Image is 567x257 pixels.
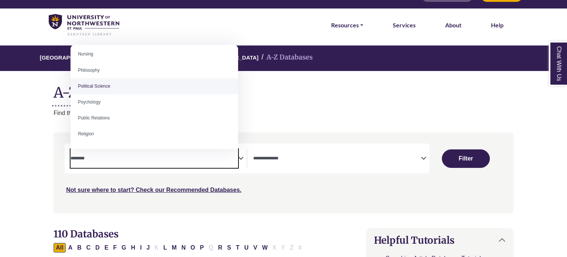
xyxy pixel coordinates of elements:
[179,243,188,253] button: Filter Results N
[188,243,197,253] button: Filter Results O
[234,243,242,253] button: Filter Results T
[216,243,225,253] button: Filter Results R
[93,243,102,253] button: Filter Results D
[331,20,363,30] a: Resources
[129,243,138,253] button: Filter Results H
[71,62,238,78] li: Philosophy
[225,243,233,253] button: Filter Results S
[71,46,238,62] li: Nursing
[54,108,513,118] p: Find the best library databases for your research.
[161,243,169,253] button: Filter Results L
[54,132,513,213] nav: Search filters
[491,20,504,30] a: Help
[71,94,238,110] li: Psychology
[169,243,179,253] button: Filter Results M
[66,243,75,253] button: Filter Results A
[138,243,144,253] button: Filter Results I
[445,20,461,30] a: About
[260,243,270,253] button: Filter Results W
[102,243,111,253] button: Filter Results E
[54,243,65,253] button: All
[54,228,118,240] span: 110 Databases
[54,78,513,101] h1: A-Z Databases
[40,53,145,61] a: [GEOGRAPHIC_DATA][PERSON_NAME]
[71,78,238,94] li: Political Science
[253,156,421,162] textarea: Search
[75,243,84,253] button: Filter Results B
[49,14,119,37] img: library_home
[54,45,513,71] nav: breadcrumb
[71,142,238,158] li: Science & Technology
[71,126,238,142] li: Religion
[54,244,305,250] div: Alpha-list to filter by first letter of database name
[251,243,260,253] button: Filter Results V
[144,243,152,253] button: Filter Results J
[119,243,128,253] button: Filter Results G
[198,243,206,253] button: Filter Results P
[367,229,513,252] button: Helpful Tutorials
[71,110,238,126] li: Public Relations
[258,52,313,63] li: A-Z Databases
[442,149,490,168] button: Submit for Search Results
[66,187,241,193] a: Not sure where to start? Check our Recommended Databases.
[393,20,416,30] a: Services
[111,243,119,253] button: Filter Results F
[71,156,238,162] textarea: Search
[242,243,251,253] button: Filter Results U
[84,243,93,253] button: Filter Results C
